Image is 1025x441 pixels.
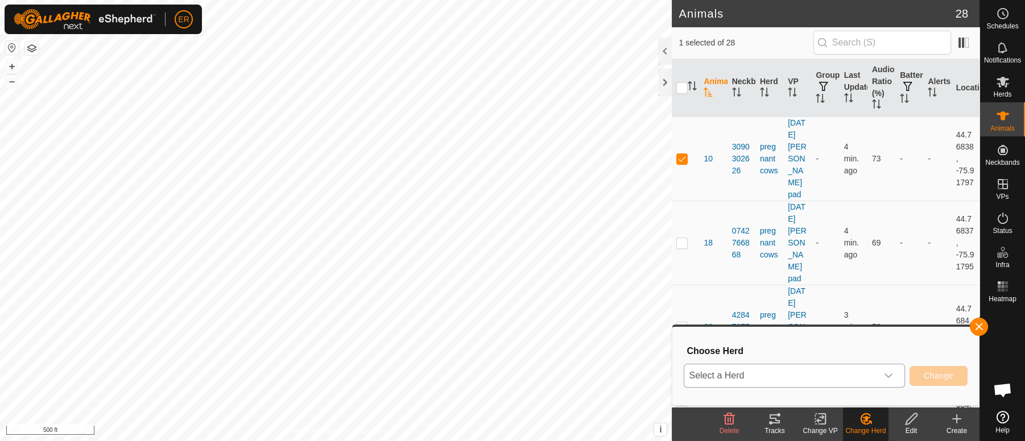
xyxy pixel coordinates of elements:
[895,201,923,285] td: -
[5,41,19,55] button: Reset Map
[996,193,1009,200] span: VPs
[843,426,888,436] div: Change Herd
[5,60,19,73] button: +
[654,423,667,436] button: i
[788,286,807,367] a: [DATE] [PERSON_NAME] pad
[704,89,713,98] p-sorticon: Activate to sort
[900,95,909,105] p-sorticon: Activate to sort
[811,201,839,285] td: -
[895,59,923,117] th: Battery
[755,59,783,117] th: Herd
[986,23,1018,30] span: Schedules
[952,285,979,369] td: 44.7684, -75.91798
[924,371,953,380] span: Change
[888,426,934,436] div: Edit
[797,426,843,436] div: Change VP
[984,57,1021,64] span: Notifications
[928,89,937,98] p-sorticon: Activate to sort
[923,59,951,117] th: Alerts
[923,201,951,285] td: -
[811,285,839,369] td: -
[178,14,189,26] span: ER
[952,201,979,285] td: 44.76837, -75.91795
[877,364,900,387] div: dropdown trigger
[985,159,1019,166] span: Neckbands
[347,426,381,436] a: Contact Us
[910,366,968,386] button: Change
[872,322,881,331] span: 76
[956,5,968,22] span: 28
[872,154,881,163] span: 73
[844,142,859,175] span: Aug 29, 2025, 11:35 AM
[699,59,727,117] th: Animal
[704,237,713,249] span: 18
[728,59,755,117] th: Neckband
[14,9,156,30] img: Gallagher Logo
[995,427,1010,434] span: Help
[986,373,1020,407] a: Open chat
[732,141,751,177] div: 3090302626
[679,7,955,20] h2: Animals
[872,101,881,110] p-sorticon: Activate to sort
[704,321,713,333] span: 26
[760,225,779,261] div: pregnant cows
[872,406,881,415] span: 67
[811,117,839,201] td: -
[993,91,1011,98] span: Herds
[760,141,779,177] div: pregnant cows
[844,226,859,259] span: Aug 29, 2025, 11:35 AM
[659,425,662,434] span: i
[687,346,968,356] h3: Choose Herd
[788,202,807,283] a: [DATE] [PERSON_NAME] pad
[720,427,739,435] span: Delete
[844,310,859,343] span: Aug 29, 2025, 11:35 AM
[732,225,751,261] div: 0742766868
[934,426,979,436] div: Create
[989,296,1016,302] span: Heatmap
[872,238,881,247] span: 69
[291,426,334,436] a: Privacy Policy
[788,89,797,98] p-sorticon: Activate to sort
[813,31,951,55] input: Search (S)
[5,74,19,88] button: –
[995,261,1009,268] span: Infra
[895,285,923,369] td: -
[760,89,769,98] p-sorticon: Activate to sort
[952,117,979,201] td: 44.76838, -75.91797
[816,95,825,105] p-sorticon: Activate to sort
[783,59,811,117] th: VP
[952,59,979,117] th: Location
[688,83,697,92] p-sorticon: Activate to sort
[760,309,779,345] div: pregnant cows
[684,364,877,387] span: Select a Herd
[752,426,797,436] div: Tracks
[732,309,751,345] div: 4284787724
[704,153,713,165] span: 10
[679,37,813,49] span: 1 selected of 28
[923,117,951,201] td: -
[990,125,1015,132] span: Animals
[980,406,1025,438] a: Help
[844,95,853,104] p-sorticon: Activate to sort
[867,59,895,117] th: Audio Ratio (%)
[788,118,807,199] a: [DATE] [PERSON_NAME] pad
[840,59,867,117] th: Last Updated
[993,227,1012,234] span: Status
[895,117,923,201] td: -
[732,89,741,98] p-sorticon: Activate to sort
[25,41,39,55] button: Map Layers
[811,59,839,117] th: Groups
[923,285,951,369] td: -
